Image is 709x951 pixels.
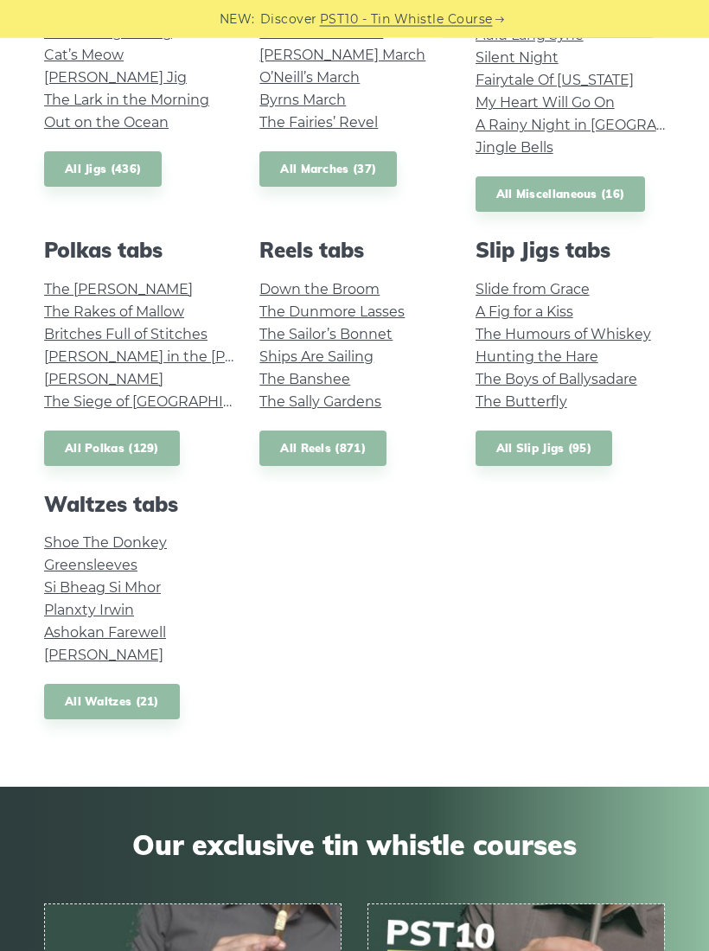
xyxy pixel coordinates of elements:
[476,431,612,467] a: All Slip Jigs (95)
[259,282,380,298] a: Down the Broom
[476,394,567,411] a: The Butterfly
[44,304,184,321] a: The Rakes of Mallow
[44,580,161,597] a: Si­ Bheag Si­ Mhor
[259,349,374,366] a: Ships Are Sailing
[44,829,665,862] span: Our exclusive tin whistle courses
[44,603,134,619] a: Planxty Irwin
[476,73,634,89] a: Fairytale Of [US_STATE]
[259,304,405,321] a: The Dunmore Lasses
[259,372,350,388] a: The Banshee
[44,625,166,641] a: Ashokan Farewell
[44,282,193,298] a: The [PERSON_NAME]
[44,48,124,64] a: Cat’s Meow
[476,372,637,388] a: The Boys of Ballysadare
[476,239,665,264] h2: Slip Jigs tabs
[44,372,163,388] a: [PERSON_NAME]
[44,349,330,366] a: [PERSON_NAME] in the [PERSON_NAME]
[259,93,346,109] a: Byrns March
[476,327,651,343] a: The Humours of Whiskey
[220,10,255,29] span: NEW:
[259,394,381,411] a: The Sally Gardens
[476,349,598,366] a: Hunting the Hare
[476,140,553,156] a: Jingle Bells
[44,431,180,467] a: All Polkas (129)
[476,95,615,112] a: My Heart Will Go On
[320,10,493,29] a: PST10 - Tin Whistle Course
[44,648,163,664] a: [PERSON_NAME]
[44,239,233,264] h2: Polkas tabs
[44,152,162,188] a: All Jigs (436)
[476,50,559,67] a: Silent Night
[476,304,573,321] a: A Fig for a Kiss
[259,431,386,467] a: All Reels (871)
[259,115,378,131] a: The Fairies’ Revel
[44,535,167,552] a: Shoe The Donkey
[259,70,360,86] a: O’Neill’s March
[44,70,187,86] a: [PERSON_NAME] Jig
[476,177,646,213] a: All Miscellaneous (16)
[44,558,137,574] a: Greensleeves
[44,493,233,518] h2: Waltzes tabs
[44,394,281,411] a: The Siege of [GEOGRAPHIC_DATA]
[259,327,393,343] a: The Sailor’s Bonnet
[259,152,397,188] a: All Marches (37)
[259,239,449,264] h2: Reels tabs
[259,48,425,64] a: [PERSON_NAME] March
[44,115,169,131] a: Out on the Ocean
[260,10,317,29] span: Discover
[44,685,180,720] a: All Waltzes (21)
[44,93,209,109] a: The Lark in the Morning
[44,327,208,343] a: Britches Full of Stitches
[476,282,590,298] a: Slide from Grace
